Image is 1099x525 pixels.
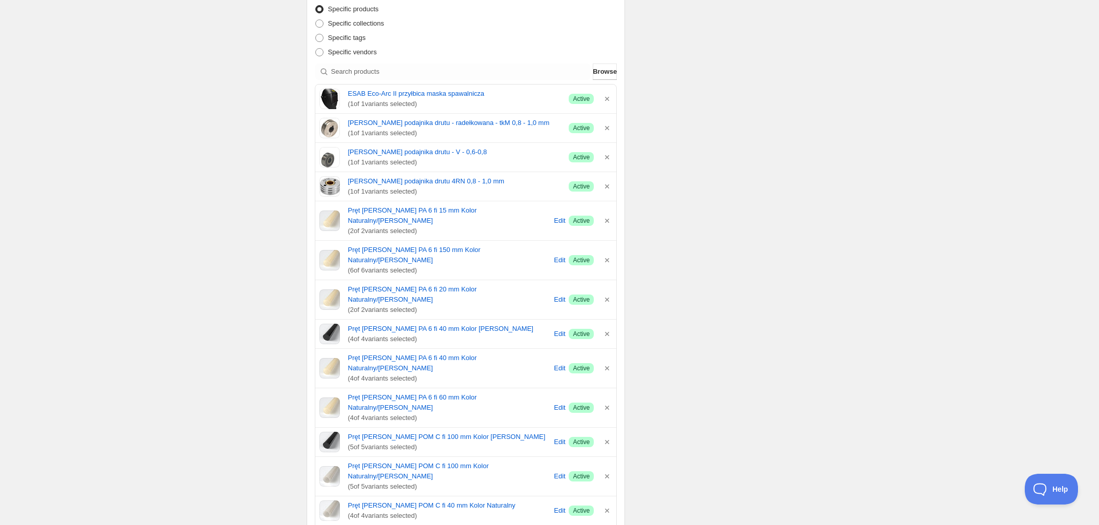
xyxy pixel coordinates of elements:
span: ( 4 of 4 variants selected) [348,334,551,344]
img: Czarny pręt z tworzywa sztucznego POM-C o gładkiej błyszczącej powierzchni i okrągłym przekroju p... [319,432,340,452]
span: Active [573,95,590,103]
button: Edit [552,291,567,308]
a: Pręt [PERSON_NAME] PA 6 fi 15 mm Kolor Naturalny/[PERSON_NAME] [348,205,551,226]
span: Edit [554,506,565,516]
button: Edit [552,213,567,229]
a: [PERSON_NAME] podajnika drutu - V - 0,6-0,8 [348,147,561,157]
span: ( 1 of 1 variants selected) [348,128,561,138]
span: Browse [593,67,617,77]
button: Edit [552,400,567,416]
span: ( 4 of 4 variants selected) [348,413,551,423]
img: Pręt z tworzywa sztucznego PA6 (poliamid) w naturalnym kolorze mlecznobeżowym o gładkiej jednorod... [319,397,340,418]
span: Specific vendors [328,48,377,56]
span: Active [573,472,590,480]
img: 369aa1c34f031b1ce4f244cc05f3a348 [319,176,340,197]
span: ( 1 of 1 variants selected) [348,157,561,167]
button: Edit [552,502,567,519]
span: Specific tags [328,34,366,41]
span: Edit [554,437,565,447]
a: Pręt [PERSON_NAME] POM C fi 40 mm Kolor Naturalny [348,500,551,511]
button: Browse [593,64,617,80]
span: Active [573,124,590,132]
img: Pręt z tworzywa sztucznego POM-C w naturalnym białym kolorze o gładkiej jednorodnej powierzchni i... [319,500,340,521]
button: Edit [552,434,567,450]
a: Pręt [PERSON_NAME] POM C fi 100 mm Kolor [PERSON_NAME] [348,432,551,442]
span: Active [573,256,590,264]
span: Edit [554,216,565,226]
span: ( 4 of 4 variants selected) [348,373,551,384]
span: Edit [554,403,565,413]
a: Pręt [PERSON_NAME] PA 6 fi 150 mm Kolor Naturalny/[PERSON_NAME] [348,245,551,265]
iframe: Toggle Customer Support [1025,474,1079,505]
a: [PERSON_NAME] podajnika drutu - radełkowana - tkM 0,8 - 1,0 mm [348,118,561,128]
button: Edit [552,360,567,376]
span: Active [573,330,590,338]
span: Edit [554,255,565,265]
a: Pręt [PERSON_NAME] PA 6 fi 40 mm Kolor Naturalny/[PERSON_NAME] [348,353,551,373]
span: Active [573,507,590,515]
a: ESAB Eco-Arc II przyłbica maska spawalnicza [348,89,561,99]
img: Czarny pręt z tworzywa sztucznego POM-C o gładkiej błyszczącej powierzchni i okrągłym przekroju p... [319,324,340,344]
span: ( 2 of 2 variants selected) [348,305,551,315]
span: Active [573,296,590,304]
span: Edit [554,329,565,339]
span: Active [573,364,590,372]
span: ( 6 of 6 variants selected) [348,265,551,276]
span: Specific collections [328,19,384,27]
a: [PERSON_NAME] podajnika drutu 4RN 0,8 - 1,0 mm [348,176,561,186]
img: Pręt z tworzywa sztucznego PA6 (poliamid) w naturalnym kolorze mlecznobeżowym o gładkiej jednorod... [319,289,340,310]
button: Edit [552,326,567,342]
img: Pręt z tworzywa sztucznego POM-C w naturalnym białym kolorze o gładkiej jednorodnej powierzchni i... [319,466,340,487]
span: Active [573,217,590,225]
span: ( 5 of 5 variants selected) [348,442,551,452]
span: Active [573,182,590,191]
span: Edit [554,295,565,305]
img: Pręt z tworzywa sztucznego PA6 (poliamid) w naturalnym kolorze mlecznobeżowym o gładkiej jednorod... [319,211,340,231]
button: Edit [552,468,567,485]
span: Edit [554,471,565,481]
span: ( 5 of 5 variants selected) [348,481,551,492]
a: Pręt [PERSON_NAME] POM C fi 100 mm Kolor Naturalny/[PERSON_NAME] [348,461,551,481]
span: Edit [554,363,565,373]
span: Active [573,404,590,412]
img: 59fd908146a6a36b08abdf7bed4c3382 [319,118,340,138]
img: Maska spawalnicza ESAB F10 (dawniej Eco Arc II) [319,89,340,109]
span: ( 1 of 1 variants selected) [348,186,561,197]
span: Specific products [328,5,379,13]
input: Search products [331,64,591,80]
a: Pręt [PERSON_NAME] PA 6 fi 40 mm Kolor [PERSON_NAME] [348,324,551,334]
img: 017ffd89053f828d92038b1c5f4aea50 [319,147,340,167]
span: ( 1 of 1 variants selected) [348,99,561,109]
img: Pręt z tworzywa sztucznego PA6 (poliamid) w naturalnym kolorze mlecznobeżowym o gładkiej jednorod... [319,358,340,379]
button: Edit [552,252,567,268]
img: Pręt z tworzywa sztucznego PA6 (poliamid) w naturalnym kolorze mlecznobeżowym o gładkiej jednorod... [319,250,340,270]
a: Pręt [PERSON_NAME] PA 6 fi 60 mm Kolor Naturalny/[PERSON_NAME] [348,392,551,413]
span: ( 4 of 4 variants selected) [348,511,551,521]
a: Pręt [PERSON_NAME] PA 6 fi 20 mm Kolor Naturalny/[PERSON_NAME] [348,284,551,305]
span: Active [573,438,590,446]
span: Active [573,153,590,161]
span: ( 2 of 2 variants selected) [348,226,551,236]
